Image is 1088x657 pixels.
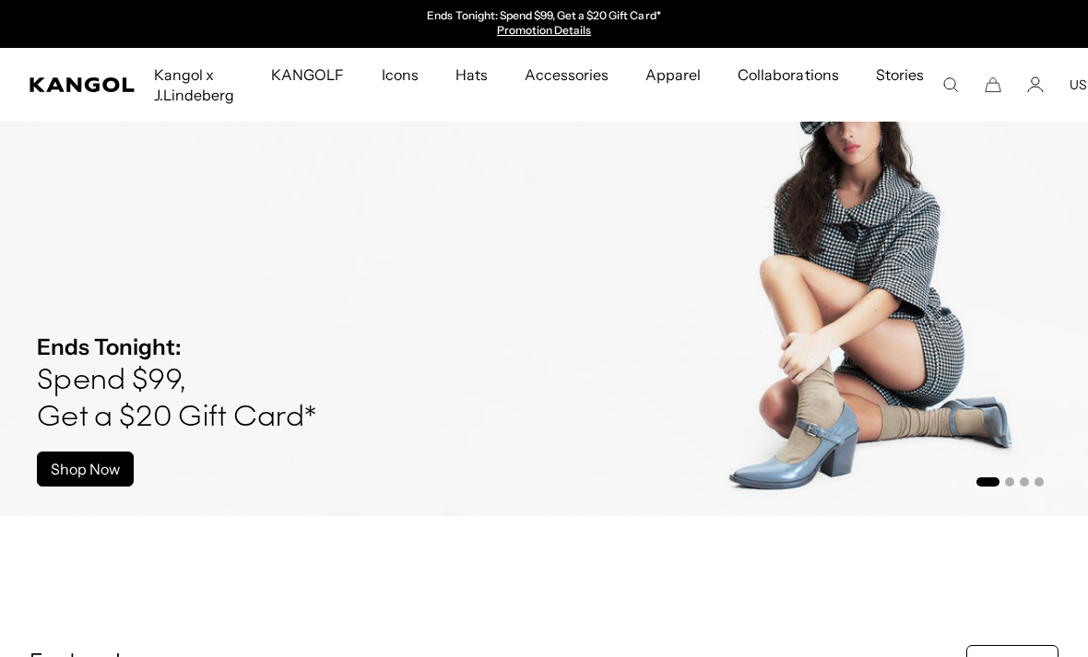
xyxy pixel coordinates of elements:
div: 1 of 2 [354,9,734,39]
a: Stories [857,48,942,122]
p: Ends Tonight: Spend $99, Get a $20 Gift Card* [427,9,660,24]
a: Icons [363,48,437,101]
span: Apparel [645,48,701,101]
summary: Search here [942,76,959,93]
button: Go to slide 1 [976,477,999,487]
div: Announcement [354,9,734,39]
a: Apparel [627,48,719,101]
span: KANGOLF [271,48,344,101]
a: Accessories [506,48,627,101]
span: Kangol x J.Lindeberg [154,48,234,122]
span: Icons [382,48,419,101]
span: Hats [455,48,488,101]
ul: Select a slide to show [975,474,1044,488]
span: Stories [876,48,924,122]
a: Promotion Details [497,23,591,37]
a: KANGOLF [253,48,362,101]
a: Account [1027,76,1044,93]
button: Go to slide 3 [1020,477,1029,487]
span: Accessories [525,48,609,101]
button: Cart [985,76,1001,93]
a: Hats [437,48,506,101]
h4: Get a $20 Gift Card* [37,400,316,437]
button: Go to slide 4 [1035,477,1044,487]
span: Collaborations [738,48,838,101]
a: Shop Now [37,452,134,487]
a: Collaborations [719,48,857,101]
slideshow-component: Announcement bar [354,9,734,39]
a: Kangol [30,77,136,92]
h4: Spend $99, [37,363,316,400]
strong: Ends Tonight: [37,334,182,360]
a: Kangol x J.Lindeberg [136,48,253,122]
button: Go to slide 2 [1005,477,1014,487]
